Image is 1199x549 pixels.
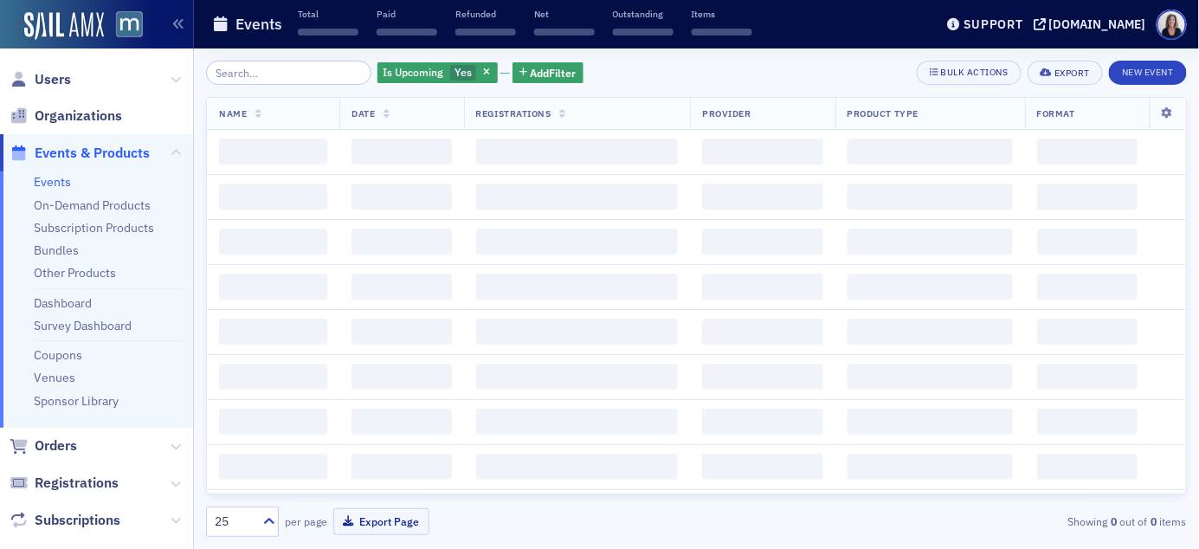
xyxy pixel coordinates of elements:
[1157,10,1187,40] span: Profile
[1037,229,1138,255] span: ‌
[941,68,1009,77] div: Bulk Actions
[692,29,752,36] span: ‌
[848,454,1013,480] span: ‌
[351,409,451,435] span: ‌
[298,29,358,36] span: ‌
[298,8,358,20] p: Total
[35,144,150,163] span: Events & Products
[1037,184,1138,210] span: ‌
[702,184,822,210] span: ‌
[35,436,77,455] span: Orders
[848,229,1013,255] span: ‌
[1108,513,1120,529] strong: 0
[351,364,451,390] span: ‌
[104,11,143,41] a: View Homepage
[1054,68,1090,78] div: Export
[702,107,751,119] span: Provider
[35,107,122,126] span: Organizations
[377,8,437,20] p: Paid
[35,474,119,493] span: Registrations
[476,229,679,255] span: ‌
[34,295,92,311] a: Dashboard
[1037,107,1075,119] span: Format
[219,409,327,435] span: ‌
[1109,61,1187,85] button: New Event
[476,139,679,165] span: ‌
[377,62,498,84] div: Yes
[917,61,1022,85] button: Bulk Actions
[476,454,679,480] span: ‌
[455,29,516,36] span: ‌
[455,8,516,20] p: Refunded
[351,319,451,345] span: ‌
[377,29,437,36] span: ‌
[351,454,451,480] span: ‌
[476,274,679,300] span: ‌
[613,29,674,36] span: ‌
[219,139,327,165] span: ‌
[34,265,116,281] a: Other Products
[964,16,1023,32] div: Support
[476,319,679,345] span: ‌
[219,319,327,345] span: ‌
[848,274,1013,300] span: ‌
[1037,454,1138,480] span: ‌
[34,393,119,409] a: Sponsor Library
[613,8,674,20] p: Outstanding
[1034,18,1152,30] button: [DOMAIN_NAME]
[1037,409,1138,435] span: ‌
[702,274,822,300] span: ‌
[512,62,583,84] button: AddFilter
[476,409,679,435] span: ‌
[702,364,822,390] span: ‌
[10,511,120,530] a: Subscriptions
[692,8,752,20] p: Items
[215,513,253,531] div: 25
[1049,16,1146,32] div: [DOMAIN_NAME]
[1148,513,1160,529] strong: 0
[848,364,1013,390] span: ‌
[10,107,122,126] a: Organizations
[34,174,71,190] a: Events
[219,107,247,119] span: Name
[34,242,79,258] a: Bundles
[1037,139,1138,165] span: ‌
[1028,61,1103,85] button: Export
[35,70,71,89] span: Users
[848,139,1013,165] span: ‌
[34,347,82,363] a: Coupons
[116,11,143,38] img: SailAMX
[476,364,679,390] span: ‌
[702,454,822,480] span: ‌
[848,409,1013,435] span: ‌
[702,409,822,435] span: ‌
[476,184,679,210] span: ‌
[10,70,71,89] a: Users
[848,319,1013,345] span: ‌
[219,184,327,210] span: ‌
[1109,63,1187,79] a: New Event
[206,61,371,85] input: Search…
[1037,364,1138,390] span: ‌
[219,229,327,255] span: ‌
[351,229,451,255] span: ‌
[10,474,119,493] a: Registrations
[1037,319,1138,345] span: ‌
[219,274,327,300] span: ‌
[351,274,451,300] span: ‌
[34,220,154,236] a: Subscription Products
[285,513,327,529] label: per page
[872,513,1187,529] div: Showing out of items
[1037,274,1138,300] span: ‌
[848,107,919,119] span: Product Type
[10,144,150,163] a: Events & Products
[351,184,451,210] span: ‌
[702,139,822,165] span: ‌
[10,436,77,455] a: Orders
[702,229,822,255] span: ‌
[35,511,120,530] span: Subscriptions
[24,12,104,40] img: SailAMX
[702,319,822,345] span: ‌
[235,14,282,35] h1: Events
